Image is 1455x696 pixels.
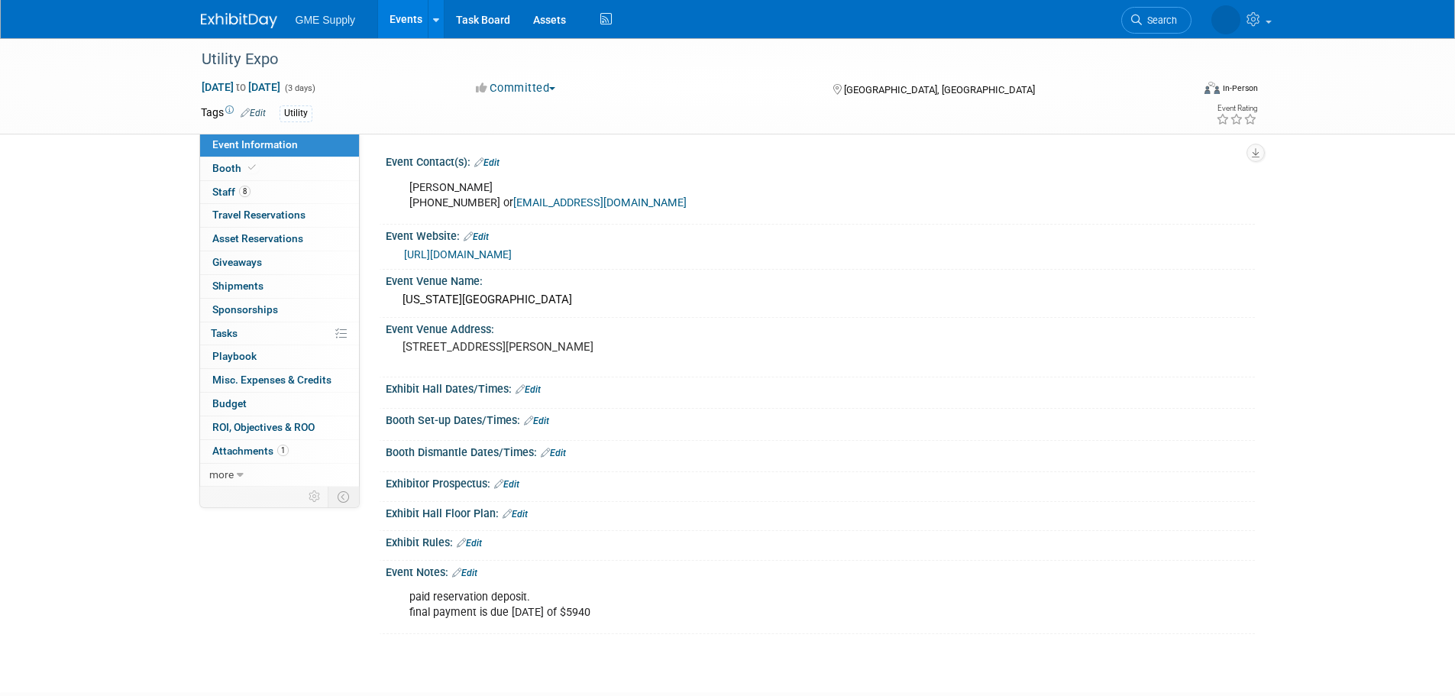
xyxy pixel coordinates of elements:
[386,561,1255,581] div: Event Notes:
[200,393,359,416] a: Budget
[524,416,549,426] a: Edit
[201,105,266,122] td: Tags
[386,318,1255,337] div: Event Venue Address:
[248,163,256,172] i: Booth reservation complete
[212,186,251,198] span: Staff
[200,345,359,368] a: Playbook
[200,228,359,251] a: Asset Reservations
[386,377,1255,397] div: Exhibit Hall Dates/Times:
[516,384,541,395] a: Edit
[328,487,359,507] td: Toggle Event Tabs
[200,275,359,298] a: Shipments
[201,80,281,94] span: [DATE] [DATE]
[234,81,248,93] span: to
[200,251,359,274] a: Giveaways
[386,270,1255,289] div: Event Venue Name:
[386,502,1255,522] div: Exhibit Hall Floor Plan:
[200,322,359,345] a: Tasks
[200,299,359,322] a: Sponsorships
[212,374,331,386] span: Misc. Expenses & Credits
[386,472,1255,492] div: Exhibitor Prospectus:
[212,445,289,457] span: Attachments
[452,568,477,578] a: Edit
[397,288,1243,312] div: [US_STATE][GEOGRAPHIC_DATA]
[404,248,512,261] a: [URL][DOMAIN_NAME]
[386,409,1255,429] div: Booth Set-up Dates/Times:
[200,181,359,204] a: Staff8
[277,445,289,456] span: 1
[212,397,247,410] span: Budget
[211,327,238,339] span: Tasks
[513,196,687,209] a: [EMAIL_ADDRESS][DOMAIN_NAME]
[280,105,312,121] div: Utility
[474,157,500,168] a: Edit
[200,204,359,227] a: Travel Reservations
[1216,105,1257,112] div: Event Rating
[200,416,359,439] a: ROI, Objectives & ROO
[1222,83,1258,94] div: In-Person
[212,162,259,174] span: Booth
[212,209,306,221] span: Travel Reservations
[212,256,262,268] span: Giveaways
[212,350,257,362] span: Playbook
[403,340,731,354] pre: [STREET_ADDRESS][PERSON_NAME]
[201,13,277,28] img: ExhibitDay
[541,448,566,458] a: Edit
[196,46,1169,73] div: Utility Expo
[283,83,315,93] span: (3 days)
[457,538,482,549] a: Edit
[212,138,298,151] span: Event Information
[399,173,1087,219] div: [PERSON_NAME] [PHONE_NUMBER] or
[212,421,315,433] span: ROI, Objectives & ROO
[241,108,266,118] a: Edit
[470,80,561,96] button: Committed
[239,186,251,197] span: 8
[503,509,528,520] a: Edit
[1101,79,1259,102] div: Event Format
[386,441,1255,461] div: Booth Dismantle Dates/Times:
[212,280,264,292] span: Shipments
[399,582,1087,628] div: paid reservation deposit. final payment is due [DATE] of $5940
[200,464,359,487] a: more
[386,151,1255,170] div: Event Contact(s):
[844,84,1035,95] span: [GEOGRAPHIC_DATA], [GEOGRAPHIC_DATA]
[296,14,356,26] span: GME Supply
[302,487,328,507] td: Personalize Event Tab Strip
[209,468,234,481] span: more
[1204,82,1220,94] img: Format-Inperson.png
[464,231,489,242] a: Edit
[200,440,359,463] a: Attachments1
[386,225,1255,244] div: Event Website:
[1211,5,1240,34] img: Amanda Riley
[200,134,359,157] a: Event Information
[212,303,278,316] span: Sponsorships
[386,531,1255,551] div: Exhibit Rules:
[494,479,519,490] a: Edit
[200,157,359,180] a: Booth
[212,232,303,244] span: Asset Reservations
[1142,15,1177,26] span: Search
[1121,7,1191,34] a: Search
[200,369,359,392] a: Misc. Expenses & Credits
